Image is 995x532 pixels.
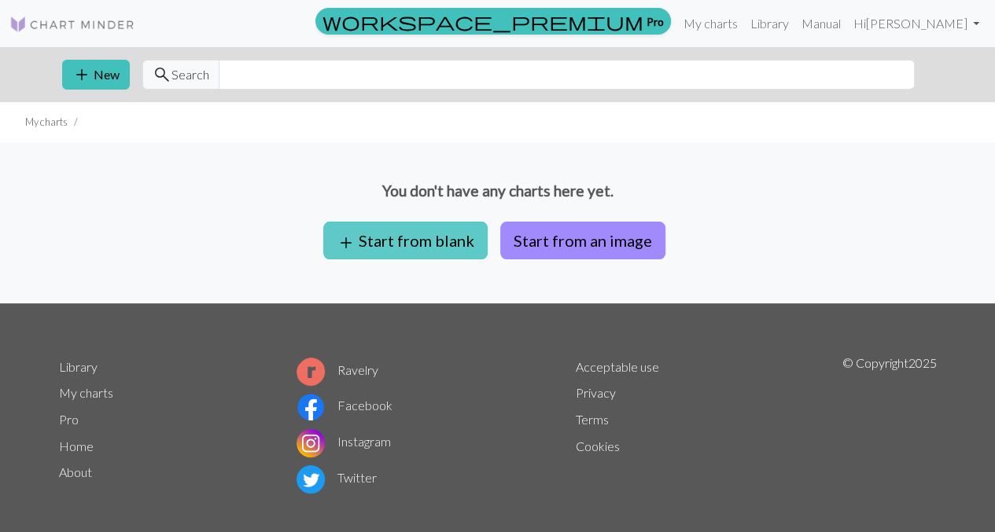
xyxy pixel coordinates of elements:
img: Instagram logo [297,429,325,457]
a: Library [59,359,98,374]
a: My charts [59,385,113,400]
a: Hi[PERSON_NAME] [847,8,986,39]
a: My charts [677,8,744,39]
a: Manual [795,8,847,39]
a: Privacy [576,385,616,400]
span: add [72,64,91,86]
a: Pro [59,412,79,427]
img: Twitter logo [297,465,325,493]
a: Acceptable use [576,359,659,374]
a: Cookies [576,438,620,453]
a: Terms [576,412,609,427]
span: add [337,232,356,254]
a: Ravelry [297,362,378,377]
button: Start from an image [500,222,665,259]
a: Twitter [297,470,377,485]
span: search [153,64,171,86]
img: Facebook logo [297,393,325,421]
a: About [59,464,92,479]
a: Library [744,8,795,39]
img: Logo [9,15,135,34]
img: Ravelry logo [297,358,325,386]
button: New [62,60,130,90]
a: Facebook [297,398,392,413]
a: Pro [315,8,671,35]
span: Search [171,65,209,84]
a: Start from an image [494,231,672,246]
li: My charts [25,115,68,130]
a: Instagram [297,434,391,449]
button: Start from blank [323,222,488,259]
a: Home [59,438,94,453]
p: © Copyright 2025 [842,354,937,497]
span: workspace_premium [322,10,643,32]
